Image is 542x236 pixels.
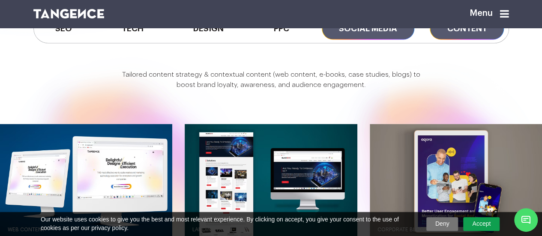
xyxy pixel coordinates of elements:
img: logo SVG [33,9,105,18]
span: Our website uses cookies to give you the best and most relevant experience. By clicking on accept... [41,215,414,232]
span: Chat Widget [514,208,538,232]
a: Accept [463,217,500,231]
span: Social Media [322,18,414,39]
span: SEO [38,18,89,39]
span: Design [176,18,241,39]
span: PPC [257,18,306,39]
span: Tech [105,18,161,39]
a: Deny [426,217,458,231]
span: Content [430,18,504,39]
